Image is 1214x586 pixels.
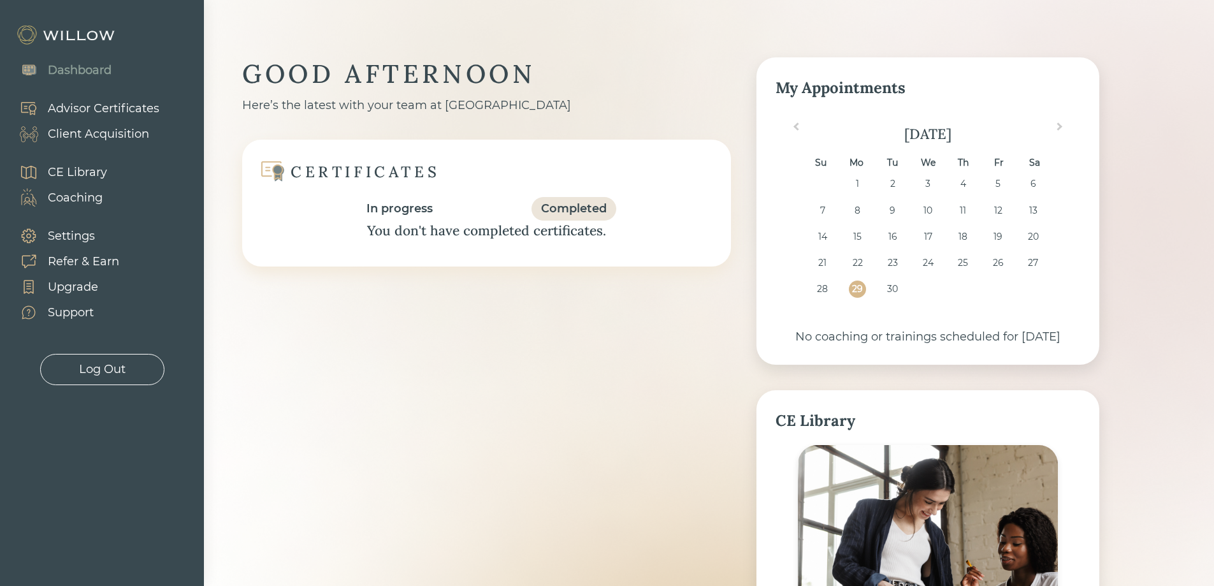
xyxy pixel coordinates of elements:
div: Choose Sunday, September 28th, 2025 [814,281,831,298]
div: Choose Tuesday, September 16th, 2025 [884,228,901,245]
div: Coaching [48,189,103,207]
a: Refer & Earn [6,249,119,274]
div: Choose Sunday, September 7th, 2025 [814,202,831,219]
div: CE Library [776,409,1080,432]
a: CE Library [6,159,107,185]
div: Choose Friday, September 12th, 2025 [990,202,1007,219]
div: We [919,154,936,172]
div: Choose Saturday, September 13th, 2025 [1025,202,1042,219]
img: Willow [16,25,118,45]
div: Choose Monday, September 22nd, 2025 [849,254,866,272]
div: You don't have completed certificates. [268,221,705,241]
div: Mo [848,154,865,172]
div: Fr [990,154,1008,172]
div: Upgrade [48,279,98,296]
div: Choose Sunday, September 14th, 2025 [814,228,831,245]
a: Advisor Certificates [6,96,159,121]
a: Upgrade [6,274,119,300]
div: Th [955,154,972,172]
div: Choose Tuesday, September 30th, 2025 [884,281,901,298]
div: Choose Wednesday, September 17th, 2025 [919,228,936,245]
div: Sa [1026,154,1043,172]
div: Tu [884,154,901,172]
div: No coaching or trainings scheduled for [DATE] [776,328,1080,346]
div: Settings [48,228,95,245]
a: Dashboard [6,57,112,83]
div: Dashboard [48,62,112,79]
div: Choose Monday, September 1st, 2025 [849,175,866,193]
div: Completed [541,200,607,217]
div: Advisor Certificates [48,100,159,117]
div: Choose Saturday, September 20th, 2025 [1025,228,1042,245]
div: Log Out [79,361,126,378]
div: Choose Thursday, September 18th, 2025 [955,228,972,245]
div: Choose Saturday, September 27th, 2025 [1025,254,1042,272]
div: CE Library [48,164,107,181]
div: month 2025-09 [779,175,1076,307]
div: Choose Friday, September 26th, 2025 [990,254,1007,272]
div: Choose Saturday, September 6th, 2025 [1025,175,1042,193]
div: Su [813,154,830,172]
div: GOOD AFTERNOON [242,57,731,91]
div: Support [48,304,94,321]
div: Choose Wednesday, September 3rd, 2025 [919,175,936,193]
div: Choose Friday, September 5th, 2025 [990,175,1007,193]
div: Choose Monday, September 8th, 2025 [849,202,866,219]
div: Choose Tuesday, September 23rd, 2025 [884,254,901,272]
div: Choose Wednesday, September 10th, 2025 [919,202,936,219]
div: Choose Friday, September 19th, 2025 [990,228,1007,245]
div: Choose Monday, September 15th, 2025 [849,228,866,245]
div: In progress [366,200,433,217]
div: Choose Thursday, September 11th, 2025 [955,202,972,219]
a: Coaching [6,185,107,210]
div: Client Acquisition [48,126,149,143]
a: Settings [6,223,119,249]
div: Choose Tuesday, September 9th, 2025 [884,202,901,219]
div: Choose Thursday, September 4th, 2025 [955,175,972,193]
div: Here’s the latest with your team at [GEOGRAPHIC_DATA] [242,97,731,114]
div: Choose Thursday, September 25th, 2025 [955,254,972,272]
div: Refer & Earn [48,253,119,270]
div: Choose Monday, September 29th, 2025 [849,281,866,298]
button: Previous Month [784,120,805,140]
button: Next Month [1051,120,1071,140]
div: Choose Wednesday, September 24th, 2025 [919,254,936,272]
div: CERTIFICATES [291,162,440,182]
div: My Appointments [776,77,1080,99]
div: Choose Tuesday, September 2nd, 2025 [884,175,901,193]
div: [DATE] [776,124,1080,145]
div: Choose Sunday, September 21st, 2025 [814,254,831,272]
a: Client Acquisition [6,121,159,147]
